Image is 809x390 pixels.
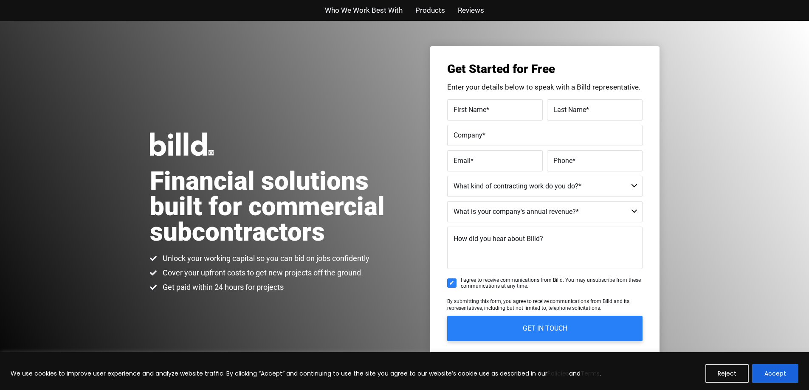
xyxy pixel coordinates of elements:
[150,168,405,245] h1: Financial solutions built for commercial subcontractors
[447,63,643,75] h3: Get Started for Free
[161,268,361,278] span: Cover your upfront costs to get new projects off the ground
[553,105,586,113] span: Last Name
[461,277,643,289] span: I agree to receive communications from Billd. You may unsubscribe from these communications at an...
[553,156,572,164] span: Phone
[752,364,798,383] button: Accept
[454,105,486,113] span: First Name
[547,369,569,378] a: Policies
[325,4,403,17] a: Who We Work Best With
[454,131,482,139] span: Company
[458,4,484,17] a: Reviews
[705,364,749,383] button: Reject
[161,282,284,292] span: Get paid within 24 hours for projects
[447,278,457,288] input: I agree to receive communications from Billd. You may unsubscribe from these communications at an...
[11,368,601,379] p: We use cookies to improve user experience and analyze website traffic. By clicking “Accept” and c...
[447,84,643,91] p: Enter your details below to speak with a Billd representative.
[161,253,369,264] span: Unlock your working capital so you can bid on jobs confidently
[447,298,629,311] span: By submitting this form, you agree to receive communications from Billd and its representatives, ...
[447,316,643,341] input: GET IN TOUCH
[454,156,471,164] span: Email
[415,4,445,17] a: Products
[500,350,595,362] span: Your information is safe and secure
[454,235,543,243] span: How did you hear about Billd?
[581,369,600,378] a: Terms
